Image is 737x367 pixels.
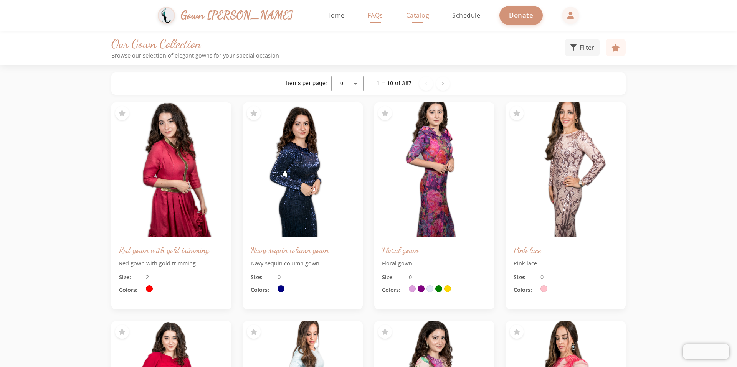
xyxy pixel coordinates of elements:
[251,286,274,294] span: Colors:
[286,80,327,87] div: Items per page:
[181,7,293,23] span: Gown [PERSON_NAME]
[382,273,405,281] span: Size:
[377,80,411,87] div: 1 – 10 of 387
[278,273,281,281] span: 0
[119,286,142,294] span: Colors:
[326,11,345,20] span: Home
[506,102,626,237] img: Pink lace
[452,11,480,20] span: Schedule
[146,273,149,281] span: 2
[509,11,533,20] span: Donate
[111,36,565,51] h1: Our Gown Collection
[514,259,618,268] p: Pink lace
[111,52,565,59] p: Browse our selection of elegant gowns for your special occasion
[158,5,301,26] a: Gown [PERSON_NAME]
[514,286,537,294] span: Colors:
[243,102,363,237] img: Navy sequin column gown
[499,6,543,25] a: Donate
[683,344,729,359] iframe: Chatra live chat
[436,77,450,91] button: Next page
[251,273,274,281] span: Size:
[119,259,224,268] p: Red gown with gold trimming
[580,43,594,52] span: Filter
[368,11,383,20] span: FAQs
[374,102,494,237] img: Floral gown
[382,259,487,268] p: Floral gown
[406,11,430,20] span: Catalog
[119,244,224,255] h3: Red gown with gold trimming
[514,244,618,255] h3: Pink lace
[158,7,175,24] img: Gown Gmach Logo
[540,273,544,281] span: 0
[409,273,412,281] span: 0
[419,77,433,91] button: Previous page
[382,286,405,294] span: Colors:
[111,102,231,237] img: Red gown with gold trimming
[382,244,487,255] h3: Floral gown
[119,273,142,281] span: Size:
[565,39,600,56] button: Filter
[251,244,355,255] h3: Navy sequin column gown
[514,273,537,281] span: Size:
[251,259,355,268] p: Navy sequin column gown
